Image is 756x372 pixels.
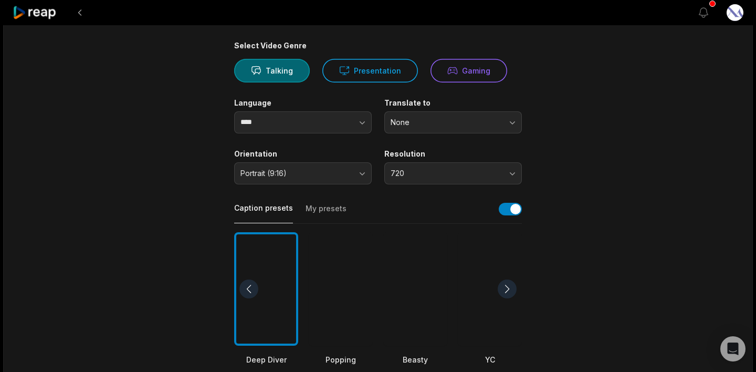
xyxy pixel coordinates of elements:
label: Language [234,98,372,108]
div: Beasty [383,354,447,365]
div: Open Intercom Messenger [720,336,745,361]
button: Presentation [322,59,418,82]
button: Gaming [430,59,507,82]
div: Deep Diver [234,354,298,365]
span: Portrait (9:16) [240,169,351,178]
span: None [391,118,501,127]
div: Select Video Genre [234,41,522,50]
button: None [384,111,522,133]
button: My presets [306,203,346,223]
span: 720 [391,169,501,178]
div: Popping [309,354,373,365]
button: Portrait (9:16) [234,162,372,184]
button: Talking [234,59,310,82]
button: 720 [384,162,522,184]
div: YC [458,354,522,365]
button: Caption presets [234,203,293,223]
label: Translate to [384,98,522,108]
label: Orientation [234,149,372,159]
label: Resolution [384,149,522,159]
